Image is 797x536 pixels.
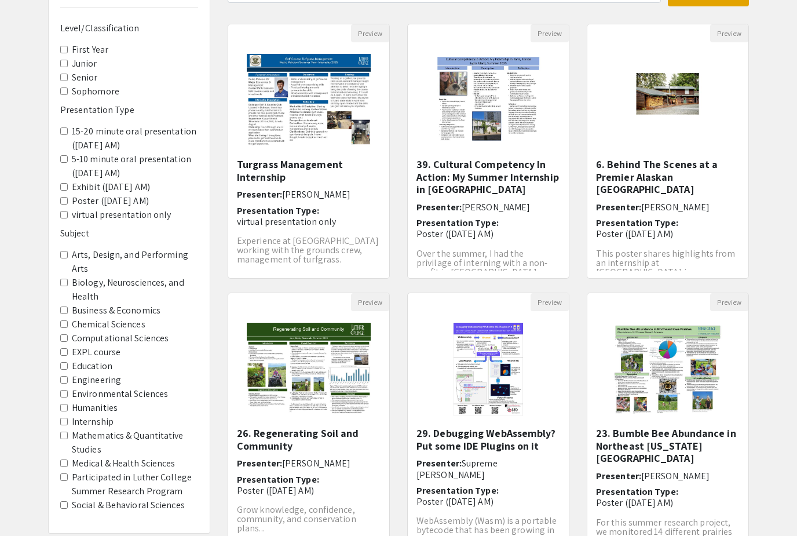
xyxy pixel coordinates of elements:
[596,228,740,239] p: Poster ([DATE] AM)
[641,201,710,213] span: [PERSON_NAME]
[351,24,389,42] button: Preview
[72,304,160,318] label: Business & Economics
[72,345,120,359] label: EXPL course
[710,293,748,311] button: Preview
[237,473,319,486] span: Presentation Type:
[596,497,740,508] p: Poster ([DATE] AM)
[72,415,114,429] label: Internship
[72,85,119,99] label: Sophomore
[237,205,319,217] span: Presentation Type:
[72,152,198,180] label: 5-10 minute oral presentation ([DATE] AM)
[237,458,381,469] h6: Presenter:
[72,401,118,415] label: Humanities
[72,57,97,71] label: Junior
[72,387,168,401] label: Environmental Sciences
[72,471,198,498] label: Participated in Luther College Summer Research Program
[416,217,499,229] span: Presentation Type:
[423,42,554,158] img: <p>39. Cultural Competency In Action: My Summer Internship in Paris</p>
[72,125,198,152] label: 15-20 minute oral presentation ([DATE] AM)
[282,457,350,469] span: [PERSON_NAME]
[596,471,740,482] h6: Presenter:
[710,24,748,42] button: Preview
[416,202,560,213] h6: Presenter:
[237,216,381,227] p: virtual presentation only
[641,470,710,482] span: [PERSON_NAME]
[596,202,740,213] h6: Presenter:
[416,458,560,480] h6: Presenter:
[237,158,381,183] h5: Turgrass Management Internship
[72,208,171,222] label: virtual presentation only
[228,24,390,279] div: Open Presentation <p>Turgrass Management Internship</p>
[416,457,498,480] span: Supreme [PERSON_NAME]
[416,249,560,296] p: Over the summer, I had the privilage of interning with a non-profit in [GEOGRAPHIC_DATA], [GEOGRA...
[60,104,198,115] h6: Presentation Type
[237,427,381,452] h5: 26. Regenerating Soil and Community
[72,359,112,373] label: Education
[235,311,382,427] img: <p>26. Regenerating Soil and Community</p>
[531,24,569,42] button: Preview
[72,498,185,512] label: Social & Behavioral Sciences
[237,504,356,534] span: Grow knowledge, confidence, community, and conservation plans...
[416,427,560,452] h5: 29. Debugging WebAssembly? Put some IDE Plugins on it
[416,158,560,196] h5: 39. Cultural Competency In Action: My Summer Internship in [GEOGRAPHIC_DATA]
[442,311,535,427] img: <p>29. Debugging WebAssembly? Put some IDE Plugins on it</p>
[416,228,560,239] p: Poster ([DATE] AM)
[416,484,499,497] span: Presentation Type:
[587,24,749,279] div: Open Presentation <p class="ql-align-center">6. Behind The Scenes at a Premier Alaskan Fishing Lo...
[596,158,740,196] h5: 6. Behind The Scenes at a Premier Alaskan [GEOGRAPHIC_DATA]
[596,217,678,229] span: Presentation Type:
[237,189,381,200] h6: Presenter:
[72,248,198,276] label: Arts, Design, and Performing Arts
[72,331,169,345] label: Computational Sciences
[596,249,740,305] p: This poster shares highlights from an internship at [GEOGRAPHIC_DATA] in [GEOGRAPHIC_DATA], [US_S...
[72,194,149,208] label: Poster ([DATE] AM)
[72,318,145,331] label: Chemical Sciences
[601,311,735,427] img: <p>23. Bumble Bee Abundance in Northeast Iowa Prairies</p>
[237,236,381,264] p: Experience at [GEOGRAPHIC_DATA] working with the grounds crew, management of turfgrass.
[72,373,121,387] label: Engineering
[407,24,569,279] div: Open Presentation <p>39. Cultural Competency In Action: My Summer Internship in Paris</p>
[237,485,381,496] p: Poster ([DATE] AM)
[60,23,198,34] h6: Level/Classification
[9,484,49,527] iframe: Chat
[596,427,740,465] h5: 23. Bumble Bee Abundance in Northeast [US_STATE][GEOGRAPHIC_DATA]
[72,43,108,57] label: First Year
[596,486,678,498] span: Presentation Type:
[462,201,530,213] span: [PERSON_NAME]
[416,496,560,507] p: Poster ([DATE] AM)
[60,228,198,239] h6: Subject
[72,429,198,457] label: Mathematics & Quantitative Studies
[72,457,176,471] label: Medical & Health Sciences
[282,188,350,200] span: [PERSON_NAME]
[72,71,98,85] label: Senior
[72,180,150,194] label: Exhibit ([DATE] AM)
[531,293,569,311] button: Preview
[351,293,389,311] button: Preview
[235,42,382,158] img: <p>Turgrass Management Internship</p>
[620,42,715,158] img: <p class="ql-align-center">6. Behind The Scenes at a Premier Alaskan Fishing Lodge</p>
[72,276,198,304] label: Biology, Neurosciences, and Health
